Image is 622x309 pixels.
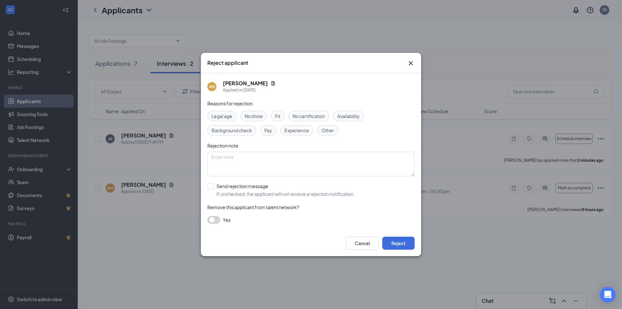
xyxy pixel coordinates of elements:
[212,113,232,120] span: Legal age
[223,80,268,87] h5: [PERSON_NAME]
[207,204,299,210] span: Remove this applicant from talent network?
[321,127,334,134] span: Other
[212,127,252,134] span: Background check
[209,84,215,89] div: AM
[207,101,253,106] span: Reasons for rejection
[382,237,415,250] button: Reject
[407,59,415,67] svg: Cross
[293,113,325,120] span: No certification
[271,81,276,86] svg: Document
[245,113,263,120] span: No show
[207,143,238,149] span: Rejection note
[407,59,415,67] button: Close
[346,237,378,250] button: Cancel
[207,59,248,66] h3: Reject applicant
[264,127,272,134] span: Pay
[223,216,231,224] span: Yes
[284,127,309,134] span: Experience
[600,287,616,303] div: Open Intercom Messenger
[337,113,360,120] span: Availability
[275,113,280,120] span: Fit
[223,87,276,93] div: Applied on [DATE]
